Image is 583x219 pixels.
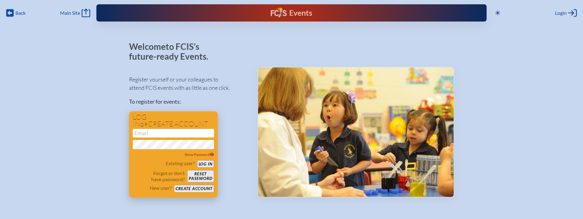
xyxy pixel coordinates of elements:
[166,160,195,166] p: Existing user?
[133,114,214,128] h1: Log in create account
[129,75,248,92] p: Register yourself or your colleagues to attend FCIS events with as little as one click.
[258,67,454,197] img: Events
[129,42,215,61] p: Welcome to FCIS’s future-ready Events.
[187,170,214,182] button: Resetpassword
[133,170,185,182] p: Forgot or don’t have password?
[174,185,214,193] button: Create account
[15,10,26,16] span: Back
[60,10,80,16] span: Main Site
[60,9,90,17] a: Main Site
[204,7,379,18] div: FCIS Events — Future ready
[129,98,248,106] p: To register for events:
[140,121,148,128] span: or
[150,185,172,191] p: New user?
[184,152,214,157] span: Show Password
[133,129,214,137] input: Email
[197,160,214,168] button: Log in
[555,10,567,16] span: Login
